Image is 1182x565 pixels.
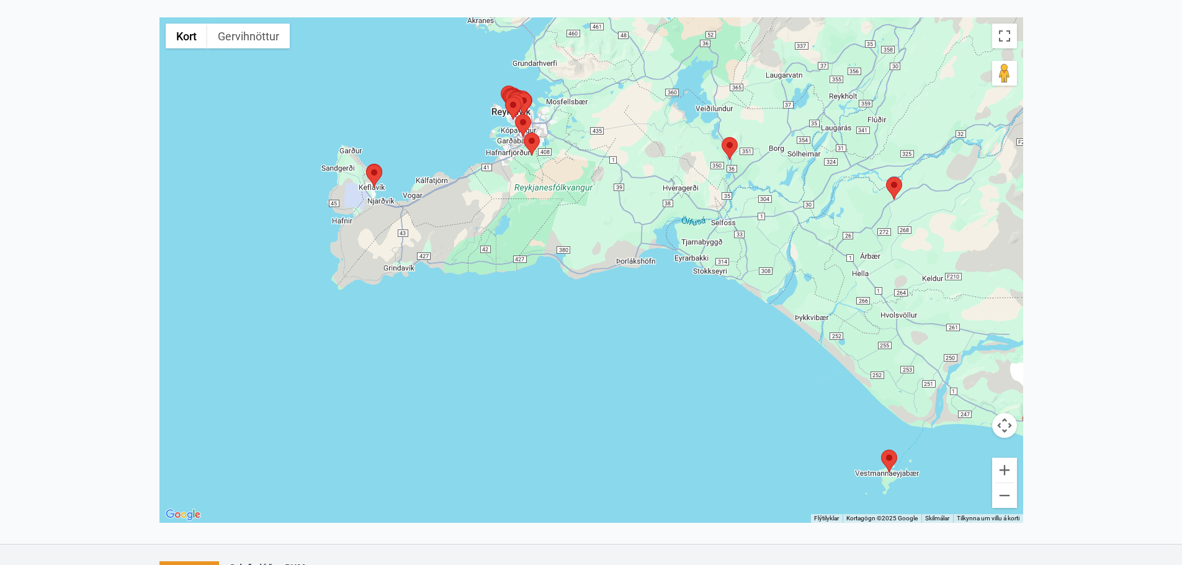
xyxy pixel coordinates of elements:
a: Tilkynna um villu á korti [957,515,1019,522]
button: Sýna myndefni úr gervihnetti [207,24,290,48]
button: Flýtilyklar [814,514,839,523]
a: Opna þetta svæði í Google-kortum (opnar nýjan glugga) [163,507,204,523]
button: Minnka [992,483,1017,508]
button: Dragðu Þránd á kortið til að opna Street View [992,61,1017,86]
button: Myndavélarstýringar korts [992,413,1017,438]
button: Stækka [992,458,1017,483]
button: Birta götukort [166,24,207,48]
img: Google [163,507,204,523]
a: Skilmálar [925,515,949,522]
span: Kortagögn ©2025 Google [846,515,918,522]
button: Breyta yfirsýn á öllum skjánum [992,24,1017,48]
